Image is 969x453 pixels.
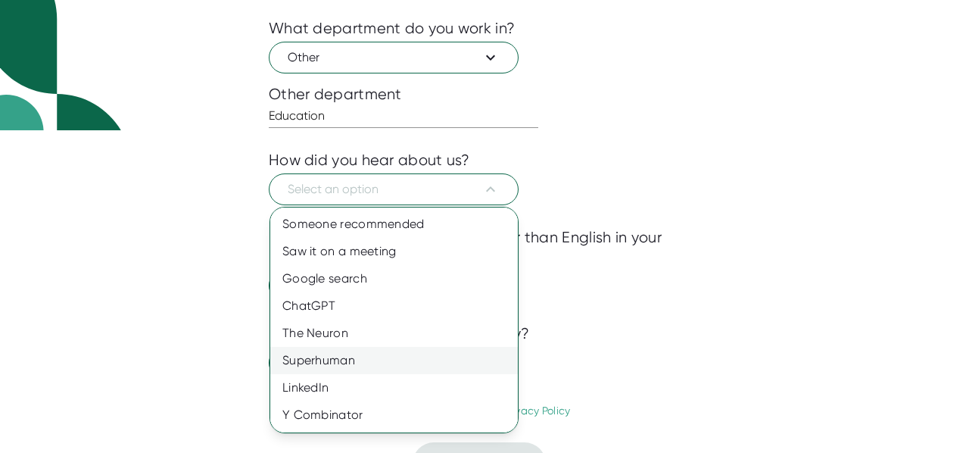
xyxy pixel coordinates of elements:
[270,292,529,320] div: ChatGPT
[270,211,529,238] div: Someone recommended
[270,265,529,292] div: Google search
[270,401,529,429] div: Y Combinator
[270,374,529,401] div: LinkedIn
[270,320,529,347] div: The Neuron
[270,238,529,265] div: Saw it on a meeting
[270,347,529,374] div: Superhuman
